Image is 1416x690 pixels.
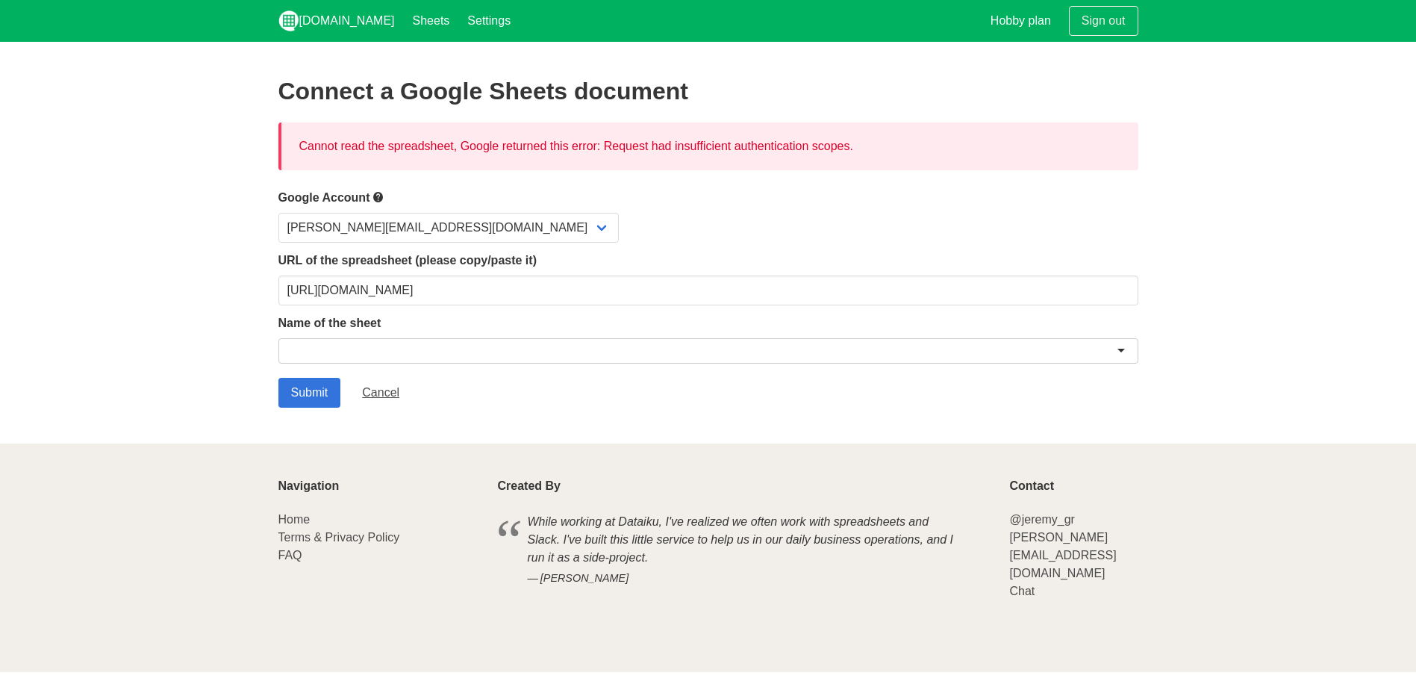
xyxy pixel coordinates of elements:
[278,78,1138,105] h2: Connect a Google Sheets document
[278,10,299,31] img: logo_v2_white.png
[1009,531,1116,579] a: [PERSON_NAME][EMAIL_ADDRESS][DOMAIN_NAME]
[278,188,1138,207] label: Google Account
[278,549,302,562] a: FAQ
[498,479,992,493] p: Created By
[278,122,1138,170] div: Cannot read the spreadsheet, Google returned this error: Request had insufficient authentication ...
[1069,6,1138,36] a: Sign out
[278,531,400,544] a: Terms & Privacy Policy
[1009,585,1035,597] a: Chat
[278,252,1138,270] label: URL of the spreadsheet (please copy/paste it)
[278,479,480,493] p: Navigation
[1009,479,1138,493] p: Contact
[1009,513,1074,526] a: @jeremy_gr
[278,513,311,526] a: Home
[278,378,341,408] input: Submit
[278,276,1138,305] input: Should start with https://docs.google.com/spreadsheets/d/
[528,571,962,587] cite: [PERSON_NAME]
[498,511,992,589] blockquote: While working at Dataiku, I've realized we often work with spreadsheets and Slack. I've built thi...
[349,378,412,408] a: Cancel
[278,314,1138,332] label: Name of the sheet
